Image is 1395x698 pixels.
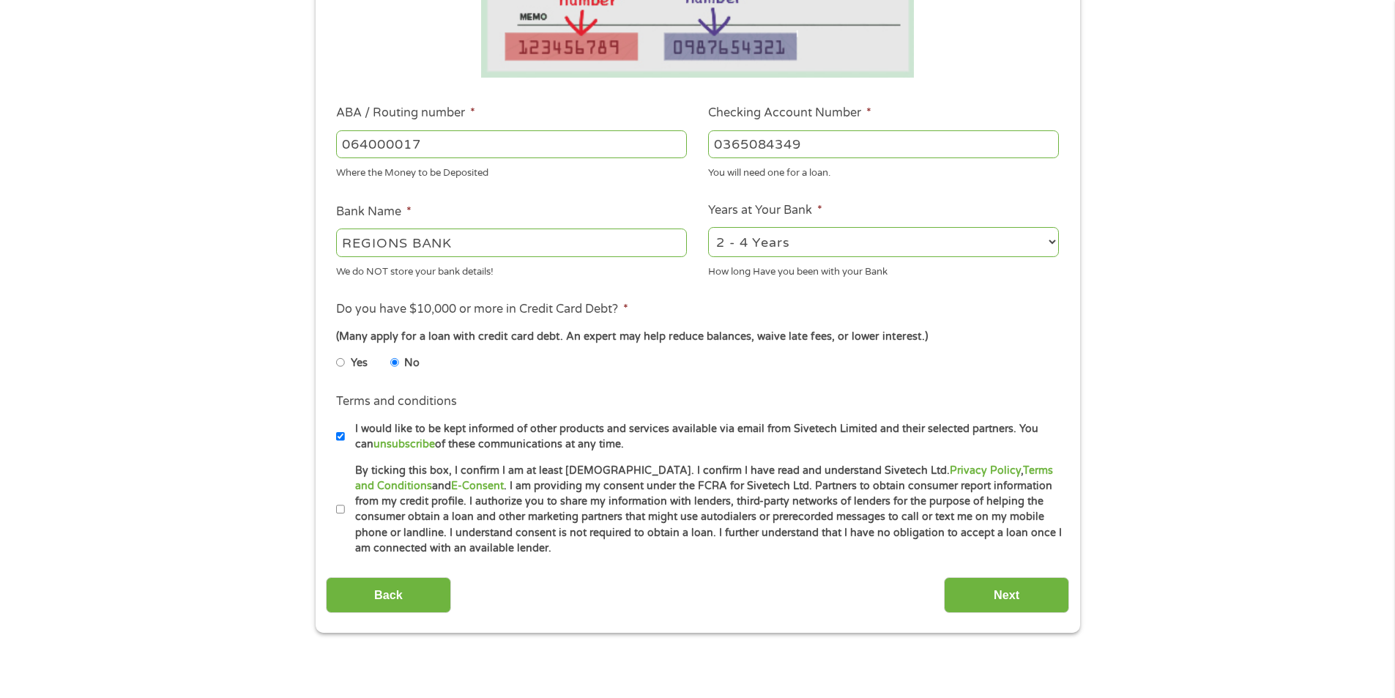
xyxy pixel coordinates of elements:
div: How long Have you been with your Bank [708,259,1059,279]
a: Privacy Policy [950,464,1021,477]
label: By ticking this box, I confirm I am at least [DEMOGRAPHIC_DATA]. I confirm I have read and unders... [345,463,1063,557]
div: We do NOT store your bank details! [336,259,687,279]
label: Checking Account Number [708,105,871,121]
label: Yes [351,355,368,371]
input: Back [326,577,451,613]
label: Years at Your Bank [708,203,822,218]
label: Terms and conditions [336,394,457,409]
label: No [404,355,420,371]
a: E-Consent [451,480,504,492]
label: I would like to be kept informed of other products and services available via email from Sivetech... [345,421,1063,453]
a: unsubscribe [373,438,435,450]
input: 263177916 [336,130,687,158]
div: Where the Money to be Deposited [336,161,687,181]
div: (Many apply for a loan with credit card debt. An expert may help reduce balances, waive late fees... [336,329,1058,345]
input: Next [944,577,1069,613]
input: 345634636 [708,130,1059,158]
label: Do you have $10,000 or more in Credit Card Debt? [336,302,628,317]
a: Terms and Conditions [355,464,1053,492]
div: You will need one for a loan. [708,161,1059,181]
label: ABA / Routing number [336,105,475,121]
label: Bank Name [336,204,412,220]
